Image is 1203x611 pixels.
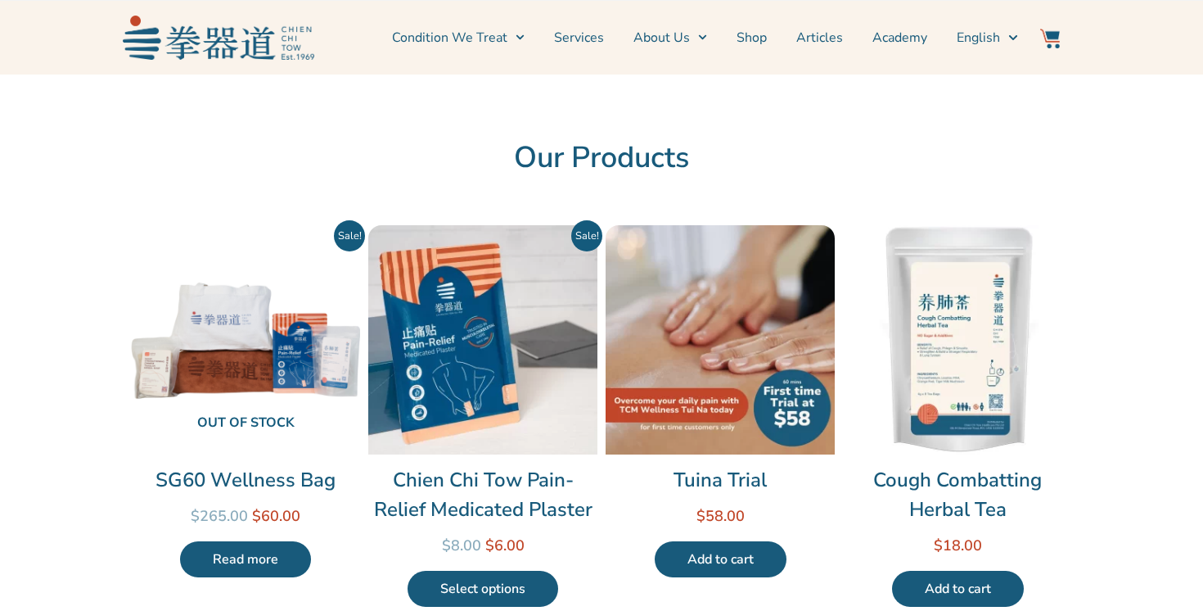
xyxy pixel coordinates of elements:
img: SG60 Wellness Bag [131,225,360,455]
span: $ [934,536,943,555]
bdi: 58.00 [696,506,745,526]
img: Cough Combatting Herbal Tea [843,225,1072,455]
a: About Us [633,17,707,58]
a: Articles [796,17,843,58]
a: Out of stock [131,225,360,455]
a: Shop [737,17,767,58]
span: $ [485,536,494,555]
a: Add to cart: “Cough Combatting Herbal Tea” [892,571,1024,607]
bdi: 18.00 [934,536,982,555]
a: Services [554,17,604,58]
a: Academy [872,17,927,58]
img: Chien Chi Tow Pain-Relief Medicated Plaster [368,225,597,455]
img: Website Icon-03 [1040,29,1060,48]
span: Out of stock [144,406,347,441]
a: Add to cart: “Tuina Trial” [655,541,786,577]
span: $ [442,536,451,555]
img: Tuina Trial [606,225,835,455]
bdi: 265.00 [191,506,248,526]
a: Chien Chi Tow Pain-Relief Medicated Plaster [368,465,597,524]
span: $ [252,506,261,526]
span: $ [191,506,200,526]
a: SG60 Wellness Bag [131,465,360,495]
a: Read more about “SG60 Wellness Bag” [180,541,311,577]
bdi: 60.00 [252,506,300,526]
a: Select options for “Chien Chi Tow Pain-Relief Medicated Plaster” [408,571,558,607]
span: English [957,28,1000,48]
span: Sale! [571,220,602,251]
a: Cough Combatting Herbal Tea [843,465,1072,524]
span: $ [696,506,705,526]
span: Sale! [334,220,365,251]
a: Condition We Treat [392,17,525,58]
h2: Our Products [131,140,1072,176]
a: English [957,17,1017,58]
nav: Menu [322,17,1018,58]
bdi: 6.00 [485,536,525,555]
bdi: 8.00 [442,536,481,555]
a: Tuina Trial [606,465,835,495]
